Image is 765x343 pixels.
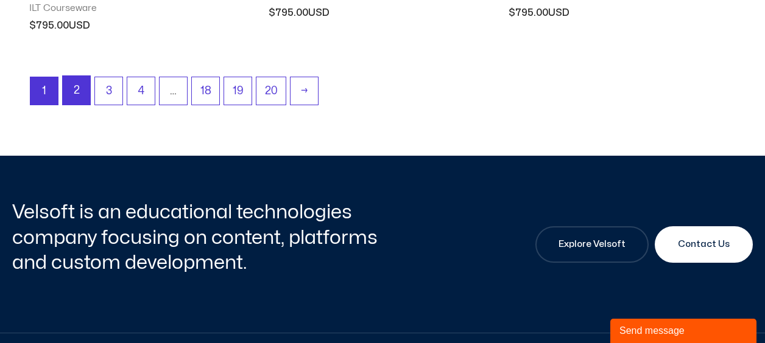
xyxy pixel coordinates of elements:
h2: Velsoft is an educational technologies company focusing on content, platforms and custom developm... [12,199,379,275]
iframe: chat widget [610,316,759,343]
span: Page 1 [30,77,58,105]
span: $ [509,8,515,18]
span: Contact Us [678,237,730,252]
a: Page 20 [256,77,286,105]
nav: Product Pagination [29,75,736,111]
bdi: 795.00 [269,8,308,18]
a: Page 18 [192,77,219,105]
a: Page 3 [95,77,122,105]
a: Page 2 [63,76,90,105]
span: $ [29,21,36,30]
a: Contact Us [655,226,753,263]
span: $ [269,8,275,18]
span: Explore Velsoft [559,237,626,252]
a: Page 19 [224,77,252,105]
span: ILT Courseware [29,2,256,15]
bdi: 795.00 [29,21,69,30]
bdi: 795.00 [509,8,548,18]
a: → [291,77,318,105]
a: Page 4 [127,77,155,105]
span: … [160,77,187,105]
a: Explore Velsoft [535,226,649,263]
